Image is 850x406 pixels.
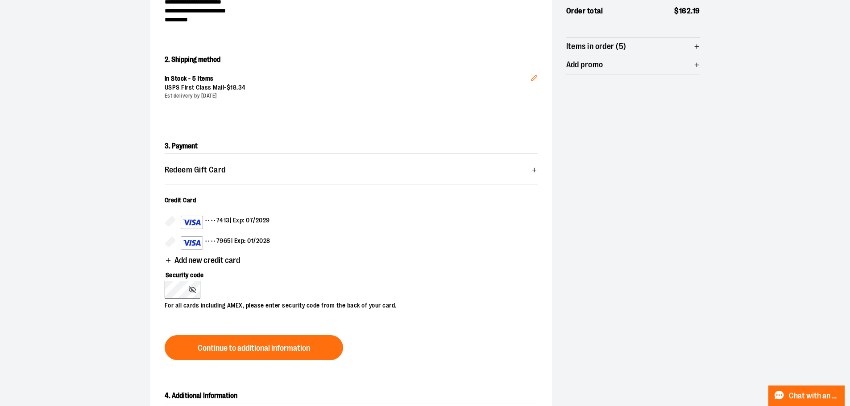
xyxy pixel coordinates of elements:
span: 34 [238,84,246,91]
div: •••• 7413 | Exp: 07/2029 [181,216,270,229]
h2: 3. Payment [165,139,538,154]
span: Credit Card [165,197,196,204]
h2: 4. Additional Information [165,389,538,403]
span: . [236,84,238,91]
button: Chat with an Expert [768,385,845,406]
span: Redeem Gift Card [165,166,226,174]
button: Redeem Gift Card [165,161,538,179]
span: Order total [566,5,603,17]
span: Add new credit card [174,256,240,265]
span: $ [227,84,231,91]
button: Add promo [566,56,700,74]
button: Add new credit card [165,256,240,267]
span: 18 [230,84,236,91]
button: Edit [523,60,545,91]
img: Visa card example showing the 16-digit card number on the front of the card [183,217,201,228]
div: In Stock - 5 items [165,74,531,83]
span: 19 [692,7,700,15]
span: $ [674,7,679,15]
button: Continue to additional information [165,335,343,360]
span: . [691,7,692,15]
label: Security code [165,266,529,281]
span: Items in order (5) [566,42,626,51]
p: For all cards including AMEX, please enter security code from the back of your card. [165,299,529,310]
div: USPS First Class Mail - [165,83,531,92]
img: Visa card example showing the 16-digit card number on the front of the card [183,238,201,248]
input: Visa card example showing the 16-digit card number on the front of the cardVisa card example show... [165,216,175,226]
button: Items in order (5) [566,38,700,56]
span: 162 [679,7,691,15]
h2: 2. Shipping method [165,53,538,67]
span: Chat with an Expert [789,392,839,400]
div: •••• 7965 | Exp: 01/2028 [181,236,270,250]
span: Add promo [566,61,603,69]
input: Visa card example showing the 16-digit card number on the front of the cardVisa card example show... [165,236,175,247]
div: Est delivery by [DATE] [165,92,531,100]
span: Continue to additional information [198,344,310,353]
